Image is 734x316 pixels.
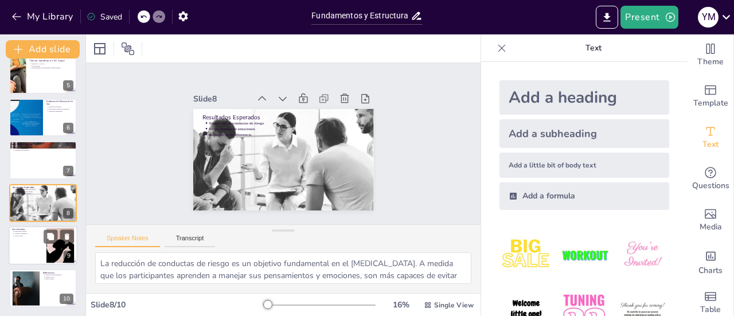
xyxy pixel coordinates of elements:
[87,11,122,22] div: Saved
[13,185,73,189] p: Resultados Esperados
[311,7,410,24] input: Insert title
[688,76,733,117] div: Add ready made slides
[697,56,724,68] span: Theme
[32,65,73,67] p: Role-playing
[121,42,135,56] span: Position
[14,231,43,233] p: Intervención eficaz
[499,153,669,178] div: Add a little bit of body text
[63,166,73,176] div: 7
[434,301,474,310] span: Single View
[9,184,77,222] div: 8
[14,233,43,235] p: Cambios sostenibles
[12,228,43,231] p: Conclusiones
[43,271,73,274] p: Referencias
[9,226,77,265] div: 9
[64,251,74,262] div: 9
[45,274,73,276] p: Referencias bibliográficas
[262,41,304,93] div: Slide 8
[15,190,73,193] p: Mejor manejo de emociones
[165,235,216,247] button: Transcript
[499,119,669,148] div: Add a subheading
[688,200,733,241] div: Add images, graphics, shapes or video
[245,76,341,205] p: Aumento en la adherencia
[46,100,73,106] p: Evidencia de Eficacia de la TCC
[15,150,73,152] p: Prevención de recaídas
[693,97,728,110] span: Template
[698,7,719,28] div: Y M
[45,278,73,280] p: Marco teórico
[616,228,669,282] img: 3.jpeg
[698,6,719,29] button: Y M
[688,117,733,158] div: Add text boxes
[14,235,43,237] p: Apoyo social
[9,141,77,179] div: 7
[688,241,733,282] div: Add charts and graphs
[91,40,109,58] div: Layout
[700,303,721,316] span: Table
[13,143,73,146] p: Plan de Intervención
[29,58,73,62] p: Técnicas Específicas en TCC Grupal
[9,56,77,94] div: 5
[63,123,73,133] div: 6
[249,73,345,202] p: Mejor manejo de emociones
[49,108,73,110] p: Intervención basada en evidencia
[95,235,160,247] button: Speaker Notes
[698,264,723,277] span: Charts
[688,34,733,76] div: Change the overall theme
[60,229,74,243] button: Delete Slide
[15,192,73,194] p: Aumento en la adherencia
[499,228,553,282] img: 1.jpeg
[702,138,719,151] span: Text
[596,6,618,29] button: Export to PowerPoint
[91,299,266,310] div: Slide 8 / 10
[499,182,669,210] div: Add a formula
[15,146,73,148] p: Sesiones estructuradas
[253,60,356,197] p: Resultados Esperados
[63,208,73,219] div: 8
[511,34,676,62] p: Text
[387,299,415,310] div: 16 %
[700,221,722,233] span: Media
[49,110,73,112] p: Mejora de habilidades
[9,7,78,26] button: My Library
[44,229,57,243] button: Duplicate Slide
[32,67,73,69] p: Entrenamiento en habilidades de afrontamiento
[620,6,678,29] button: Present
[32,63,73,65] p: [MEDICAL_DATA]
[15,147,73,150] p: Objetivos específicos
[254,70,350,199] p: Reducción de conductas de riesgo
[49,106,73,108] p: Resultados positivos
[9,269,77,307] div: 10
[499,80,669,115] div: Add a heading
[15,188,73,190] p: Reducción de conductas de riesgo
[95,252,471,284] textarea: La reducción de conductas de riesgo es un objetivo fundamental en el [MEDICAL_DATA]. A medida que...
[688,158,733,200] div: Get real-time input from your audience
[6,40,80,58] button: Add slide
[45,275,73,278] p: Estudios clave
[9,99,77,136] div: 6
[692,180,729,192] span: Questions
[557,228,611,282] img: 2.jpeg
[63,80,73,91] div: 5
[60,294,73,304] div: 10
